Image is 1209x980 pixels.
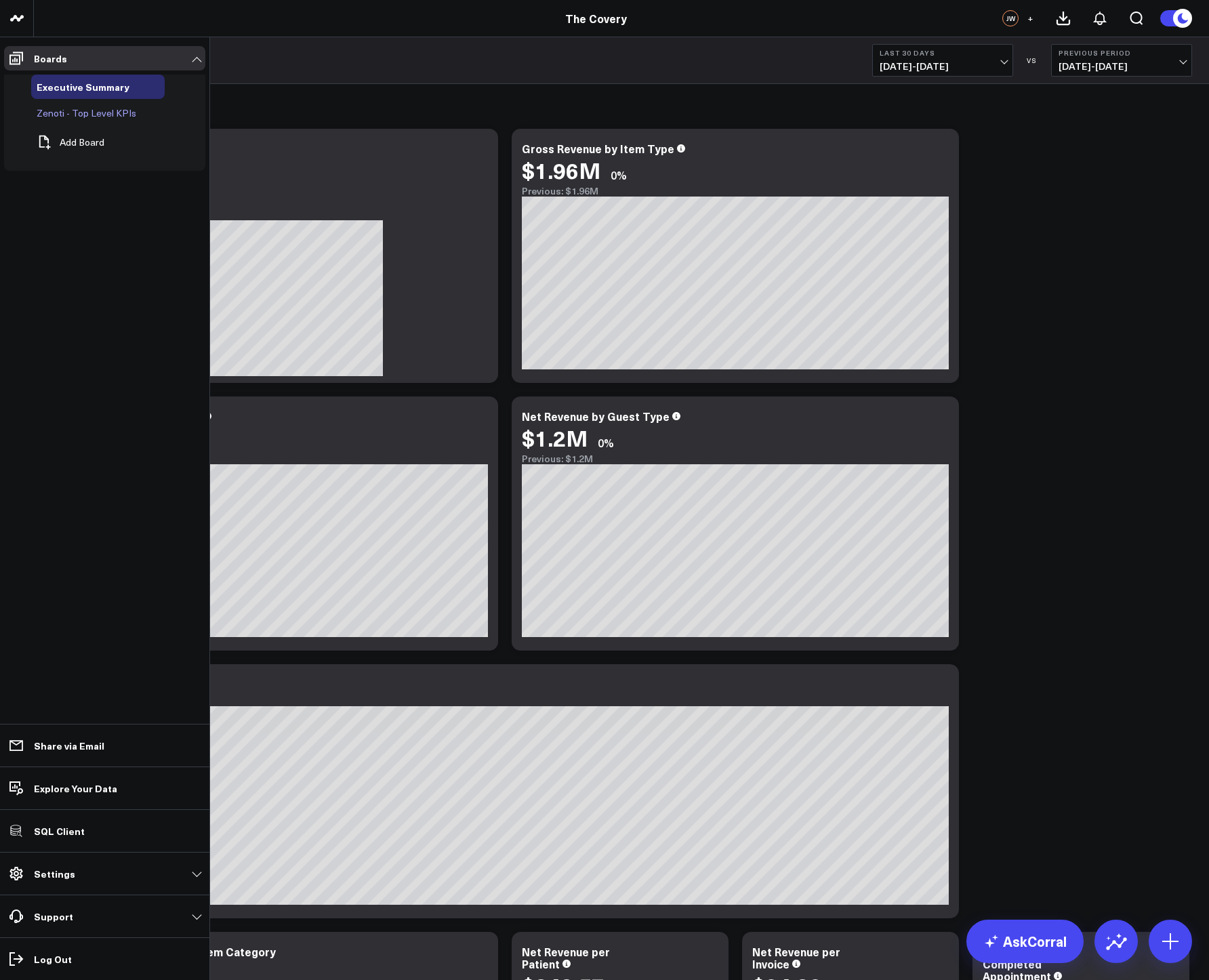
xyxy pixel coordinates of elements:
button: Last 30 Days[DATE]-[DATE] [872,44,1013,77]
a: Zenoti - Top Level KPIs [37,108,136,119]
div: JW [1002,10,1019,26]
a: SQL Client [4,819,205,843]
span: [DATE] - [DATE] [880,61,1006,72]
p: Boards [34,53,67,64]
span: Executive Summary [37,80,129,94]
span: Zenoti - Top Level KPIs [37,106,136,119]
p: Support [34,911,73,922]
div: Net Revenue per Invoice [752,944,840,971]
div: Gross Revenue by Item Type [522,141,674,156]
p: Settings [34,868,75,879]
div: Net Revenue per Patient [522,944,610,971]
button: Previous Period[DATE]-[DATE] [1051,44,1192,77]
p: Share via Email [34,740,104,751]
button: + [1022,10,1038,26]
span: + [1027,14,1033,23]
p: SQL Client [34,825,85,836]
div: Previous: $1.2M [61,186,488,197]
b: Last 30 Days [880,49,1006,57]
a: The Covery [565,11,627,26]
div: $1.96M [522,158,600,182]
span: [DATE] - [DATE] [1059,61,1185,72]
div: 0% [611,167,627,182]
div: Previous: $1.96M [522,186,949,197]
div: VS [1020,56,1044,64]
p: Log Out [34,954,72,964]
div: 0% [598,435,614,450]
button: Add Board [31,127,104,157]
b: Previous Period [1059,49,1185,57]
div: $1.2M [522,426,588,450]
a: Executive Summary [37,81,129,92]
a: AskCorral [966,920,1084,963]
div: Previous: $1.2M [61,453,488,464]
div: Net Revenue by Guest Type [522,409,670,424]
p: Explore Your Data [34,783,117,794]
div: Previous: $1.2M [522,453,949,464]
a: Log Out [4,947,205,971]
